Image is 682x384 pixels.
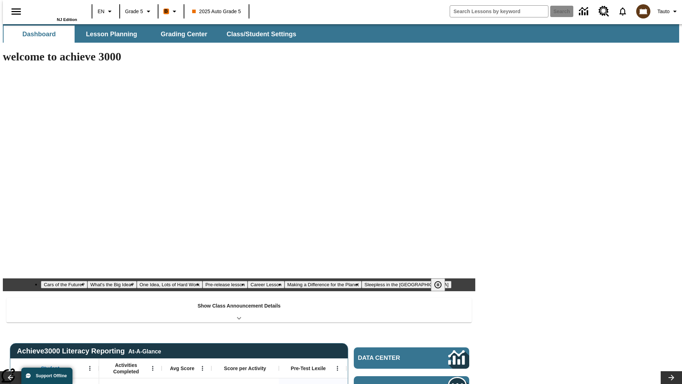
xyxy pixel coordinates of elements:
button: Grade: Grade 5, Select a grade [122,5,156,18]
button: Profile/Settings [655,5,682,18]
div: SubNavbar [3,24,679,43]
button: Dashboard [4,26,75,43]
button: Open Menu [332,363,343,374]
button: Class/Student Settings [221,26,302,43]
button: Open Menu [85,363,95,374]
span: Data Center [358,354,424,362]
a: Home [31,3,77,17]
span: Dashboard [22,30,56,38]
button: Open Menu [147,363,158,374]
button: Grading Center [148,26,220,43]
span: Lesson Planning [86,30,137,38]
button: Slide 3 One Idea, Lots of Hard Work [137,281,202,288]
span: B [164,7,168,16]
span: Pre-Test Lexile [291,365,326,372]
span: EN [98,8,104,15]
button: Slide 1 Cars of the Future? [41,281,87,288]
button: Open side menu [6,1,27,22]
button: Slide 6 Making a Difference for the Planet [285,281,362,288]
button: Language: EN, Select a language [94,5,117,18]
a: Resource Center, Will open in new tab [594,2,613,21]
span: Score per Activity [224,365,266,372]
span: Class/Student Settings [227,30,296,38]
img: avatar image [636,4,650,18]
span: Avg Score [170,365,194,372]
button: Slide 4 Pre-release lesson [202,281,248,288]
button: Pause [431,278,445,291]
a: Data Center [354,347,469,369]
button: Support Offline [21,368,72,384]
span: Achieve3000 Literacy Reporting [17,347,161,355]
button: Select a new avatar [632,2,655,21]
button: Boost Class color is orange. Change class color [161,5,182,18]
p: Show Class Announcement Details [197,302,281,310]
span: Grading Center [161,30,207,38]
div: Show Class Announcement Details [6,298,472,322]
div: Pause [431,278,452,291]
button: Open Menu [197,363,208,374]
a: Notifications [613,2,632,21]
button: Slide 5 Career Lesson [248,281,284,288]
span: Grade 5 [125,8,143,15]
a: Data Center [575,2,594,21]
span: Activities Completed [103,362,150,375]
button: Slide 7 Sleepless in the Animal Kingdom [362,281,451,288]
div: SubNavbar [3,26,303,43]
span: NJ Edition [57,17,77,22]
span: Student [41,365,59,372]
button: Lesson Planning [76,26,147,43]
input: search field [450,6,548,17]
span: Tauto [657,8,670,15]
span: 2025 Auto Grade 5 [192,8,241,15]
div: Home [31,2,77,22]
button: Slide 2 What's the Big Idea? [87,281,137,288]
div: At-A-Glance [128,347,161,355]
h1: welcome to achieve 3000 [3,50,475,63]
span: Support Offline [36,373,67,378]
button: Lesson carousel, Next [661,371,682,384]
